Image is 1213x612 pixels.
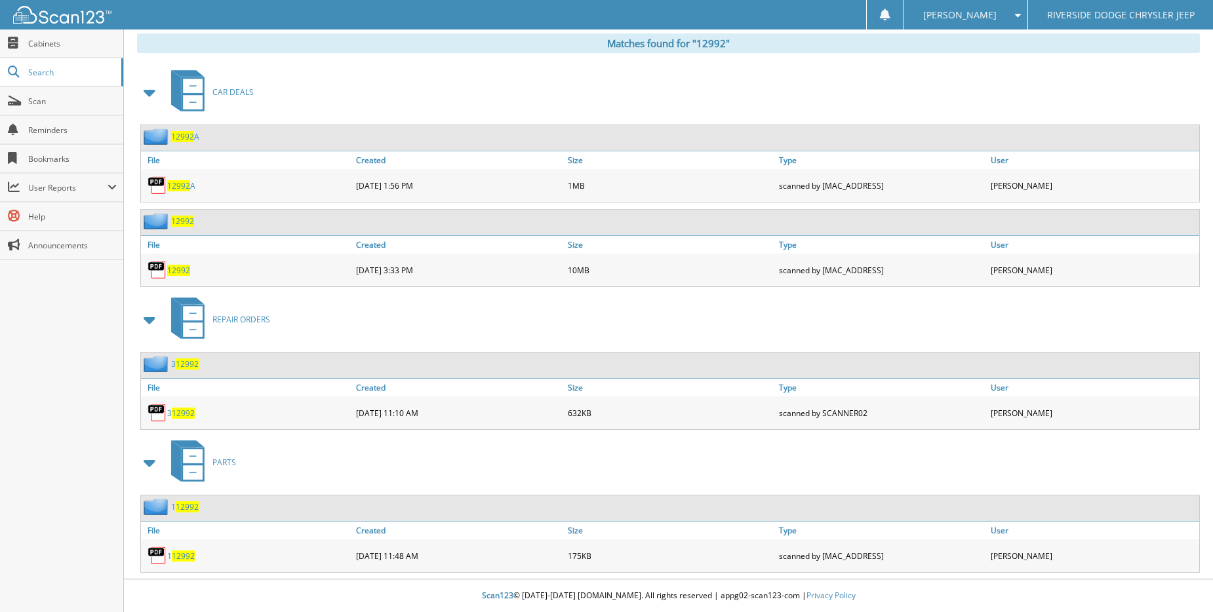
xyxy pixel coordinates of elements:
[212,314,270,325] span: REPAIR ORDERS
[141,379,353,396] a: File
[28,38,117,49] span: Cabinets
[137,33,1200,53] div: Matches found for "12992"
[565,257,776,283] div: 10MB
[167,408,195,419] a: 312992
[987,257,1199,283] div: [PERSON_NAME]
[565,236,776,254] a: Size
[987,236,1199,254] a: User
[167,265,190,276] a: 12992
[212,86,254,98] span: CAR DEALS
[176,358,199,370] span: 12992
[163,66,254,118] a: CAR DEALS
[353,151,565,169] a: Created
[776,236,987,254] a: Type
[172,550,195,562] span: 12992
[148,260,167,280] img: PDF.png
[163,294,270,345] a: REPAIR ORDERS
[172,408,195,419] span: 12992
[565,172,776,199] div: 1MB
[1047,11,1195,19] span: RIVERSIDE DODGE CHRYSLER JEEP
[353,172,565,199] div: [DATE] 1:56 PM
[167,180,190,191] span: 12992
[148,176,167,195] img: PDF.png
[13,6,111,24] img: scan123-logo-white.svg
[987,172,1199,199] div: [PERSON_NAME]
[353,236,565,254] a: Created
[776,151,987,169] a: Type
[28,211,117,222] span: Help
[987,543,1199,569] div: [PERSON_NAME]
[141,151,353,169] a: File
[987,151,1199,169] a: User
[565,522,776,539] a: Size
[565,379,776,396] a: Size
[144,356,171,372] img: folder2.png
[171,131,199,142] a: 12992A
[806,590,856,601] a: Privacy Policy
[987,522,1199,539] a: User
[565,151,776,169] a: Size
[28,182,108,193] span: User Reports
[171,501,199,512] a: 112992
[1147,549,1213,612] iframe: Chat Widget
[212,457,236,468] span: PARTS
[987,400,1199,426] div: [PERSON_NAME]
[776,257,987,283] div: scanned by [MAC_ADDRESS]
[167,180,195,191] a: 12992A
[176,501,199,512] span: 12992
[148,403,167,423] img: PDF.png
[167,550,195,562] a: 112992
[776,379,987,396] a: Type
[482,590,513,601] span: Scan123
[776,172,987,199] div: scanned by [MAC_ADDRESS]
[776,543,987,569] div: scanned by [MAC_ADDRESS]
[148,546,167,565] img: PDF.png
[565,400,776,426] div: 632KB
[144,128,171,145] img: folder2.png
[28,67,115,78] span: Search
[28,153,117,164] span: Bookmarks
[776,522,987,539] a: Type
[565,543,776,569] div: 175KB
[171,216,194,227] a: 12992
[353,522,565,539] a: Created
[987,379,1199,396] a: User
[141,236,353,254] a: File
[171,358,199,370] a: 312992
[141,522,353,539] a: File
[144,499,171,515] img: folder2.png
[776,400,987,426] div: scanned by SCANNER02
[171,131,194,142] span: 12992
[28,240,117,251] span: Announcements
[124,580,1213,612] div: © [DATE]-[DATE] [DOMAIN_NAME]. All rights reserved | appg02-scan123-com |
[353,400,565,426] div: [DATE] 11:10 AM
[923,11,997,19] span: [PERSON_NAME]
[353,379,565,396] a: Created
[28,96,117,107] span: Scan
[28,124,117,136] span: Reminders
[144,213,171,229] img: folder2.png
[353,257,565,283] div: [DATE] 3:33 PM
[353,543,565,569] div: [DATE] 11:48 AM
[163,436,236,488] a: PARTS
